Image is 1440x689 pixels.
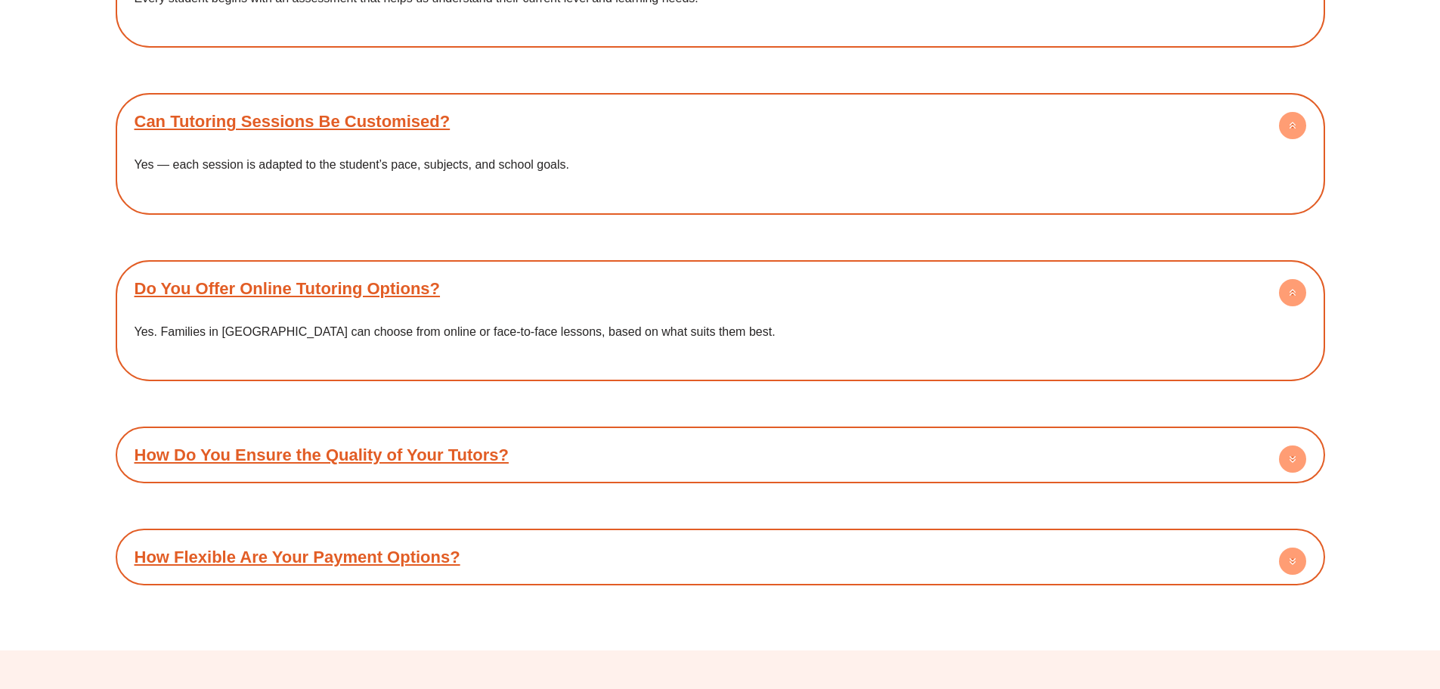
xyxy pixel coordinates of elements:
[123,142,1318,206] div: Can Tutoring Sessions Be Customised?
[123,268,1318,309] div: Do You Offer Online Tutoring Options?
[123,434,1318,476] div: How Do You Ensure the Quality of Your Tutors?
[135,325,776,338] span: Yes. Families in [GEOGRAPHIC_DATA] can choose from online or face-to-face lessons, based on what ...
[135,112,451,131] a: Can Tutoring Sessions Be Customised?
[135,158,569,171] span: Yes — each session is adapted to the student’s pace, subjects, and school goals.
[135,445,509,464] a: How Do You Ensure the Quality of Your Tutors?
[135,548,460,566] a: How Flexible Are Your Payment Options?
[123,536,1318,578] div: How Flexible Are Your Payment Options?
[123,309,1318,374] div: Do You Offer Online Tutoring Options?
[135,279,441,298] a: Do You Offer Online Tutoring Options?
[123,101,1318,142] div: Can Tutoring Sessions Be Customised?
[1188,518,1440,689] iframe: Chat Widget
